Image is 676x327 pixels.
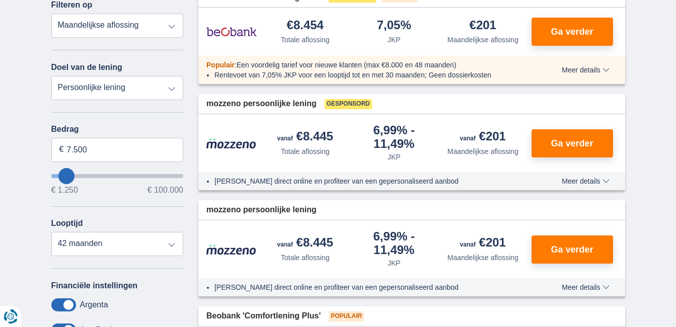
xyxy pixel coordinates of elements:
button: Ga verder [532,235,613,264]
div: Totale aflossing [281,253,330,263]
div: JKP [388,258,401,268]
img: product.pl.alt Beobank [206,19,257,44]
label: Bedrag [51,125,184,134]
img: product.pl.alt Mozzeno [206,138,257,149]
label: Looptijd [51,219,83,228]
div: 7,05% [377,19,411,33]
span: Meer details [562,66,609,73]
div: €8.445 [277,236,333,251]
button: Meer details [554,283,617,291]
span: Meer details [562,178,609,185]
span: € 100.000 [147,186,183,194]
label: Filteren op [51,1,93,10]
div: 6,99% [354,230,435,256]
span: Een voordelig tarief voor nieuwe klanten (max €8.000 en 48 maanden) [237,61,457,69]
div: JKP [388,152,401,162]
span: Populair [329,311,364,321]
div: €201 [470,19,496,33]
span: Populair [206,61,235,69]
li: [PERSON_NAME] direct online en profiteer van een gepersonaliseerd aanbod [214,176,525,186]
div: €201 [460,130,506,144]
img: product.pl.alt Mozzeno [206,244,257,255]
label: Financiële instellingen [51,281,138,290]
button: Meer details [554,66,617,74]
div: Totale aflossing [281,35,330,45]
span: mozzeno persoonlijke lening [206,204,317,216]
span: Ga verder [551,245,593,254]
div: : [198,60,533,70]
button: Ga verder [532,129,613,157]
span: Ga verder [551,27,593,36]
span: € 1.250 [51,186,78,194]
span: Gesponsord [325,99,372,109]
button: Ga verder [532,18,613,46]
div: Maandelijkse aflossing [447,35,518,45]
div: Maandelijkse aflossing [447,253,518,263]
div: 6,99% [354,124,435,150]
li: [PERSON_NAME] direct online en profiteer van een gepersonaliseerd aanbod [214,282,525,292]
button: Meer details [554,177,617,185]
div: €8.454 [287,19,324,33]
span: Ga verder [551,139,593,148]
span: mozzeno persoonlijke lening [206,98,317,110]
div: JKP [388,35,401,45]
div: €201 [460,236,506,251]
div: €8.445 [277,130,333,144]
input: wantToBorrow [51,174,184,178]
label: Doel van de lening [51,63,122,72]
div: Totale aflossing [281,146,330,156]
span: Meer details [562,284,609,291]
li: Rentevoet van 7,05% JKP voor een looptijd tot en met 30 maanden; Geen dossierkosten [214,70,525,80]
div: Maandelijkse aflossing [447,146,518,156]
span: € [59,144,64,155]
label: Argenta [80,300,108,309]
span: Beobank 'Comfortlening Plus' [206,310,321,322]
